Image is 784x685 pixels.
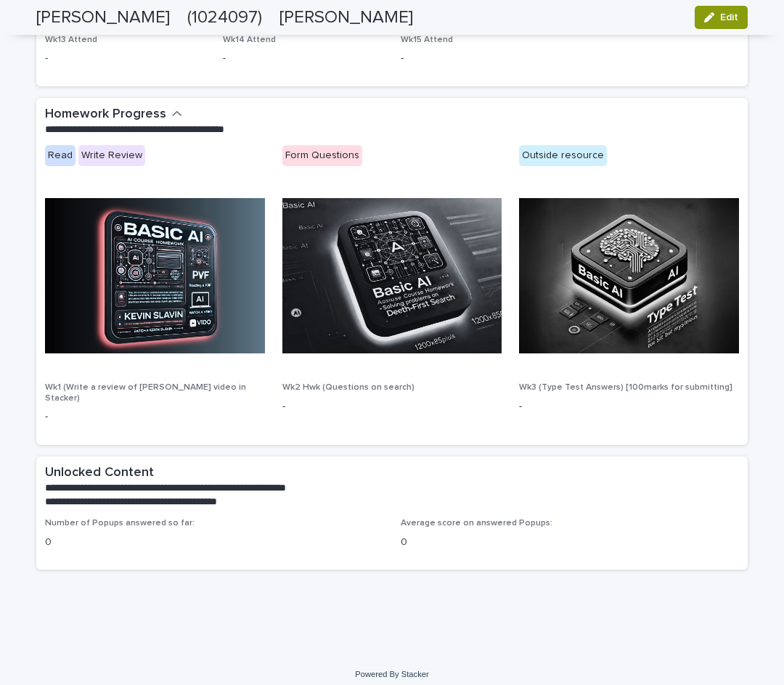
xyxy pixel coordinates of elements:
[45,36,97,44] span: Wk13 Attend
[401,51,561,66] p: -
[519,198,739,353] img: fbND1C5foSRa1V7YhRegFx_ocmMis_UigJYmzte-GpY
[355,670,428,678] a: Powered By Stacker
[45,198,265,353] img: txMeWdTJ20dXT9AkJtwiRkJfxxPgPJaX1SZ-GnOs2O4
[36,7,413,28] h2: [PERSON_NAME] (1024097) [PERSON_NAME]
[45,51,205,66] p: -
[223,36,276,44] span: Wk14 Attend
[45,519,195,528] span: Number of Popups answered so far:
[45,409,265,424] p: -
[401,36,453,44] span: Wk15 Attend
[519,145,607,166] div: Outside resource
[45,465,154,481] h2: Unlocked Content
[720,12,738,22] span: Edit
[78,145,145,166] div: Write Review
[401,519,552,528] span: Average score on answered Popups:
[223,51,383,66] p: -
[45,107,166,123] h2: Homework Progress
[282,383,415,392] span: Wk2 Hwk (Questions on search)
[519,383,732,392] span: Wk3 (Type Test Answers) [100marks for submitting]
[695,6,748,29] button: Edit
[282,145,362,166] div: Form Questions
[282,198,502,353] img: YuZCC25-bw8E_AZOXHNnMRpbM5SSLY1_0jxA6iH6R1g
[519,399,739,414] p: -
[45,383,246,402] span: Wk1 (Write a review of [PERSON_NAME] video in Stacker)
[45,145,75,166] div: Read
[401,535,739,550] p: 0
[45,535,383,550] p: 0
[282,399,502,414] p: -
[45,107,182,123] button: Homework Progress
